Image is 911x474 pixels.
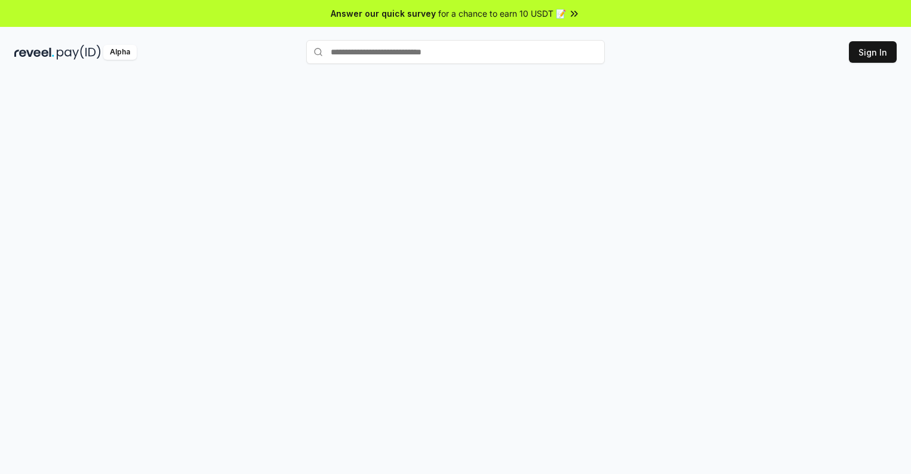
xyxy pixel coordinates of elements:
[103,45,137,60] div: Alpha
[331,7,436,20] span: Answer our quick survey
[849,41,897,63] button: Sign In
[14,45,54,60] img: reveel_dark
[438,7,566,20] span: for a chance to earn 10 USDT 📝
[57,45,101,60] img: pay_id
